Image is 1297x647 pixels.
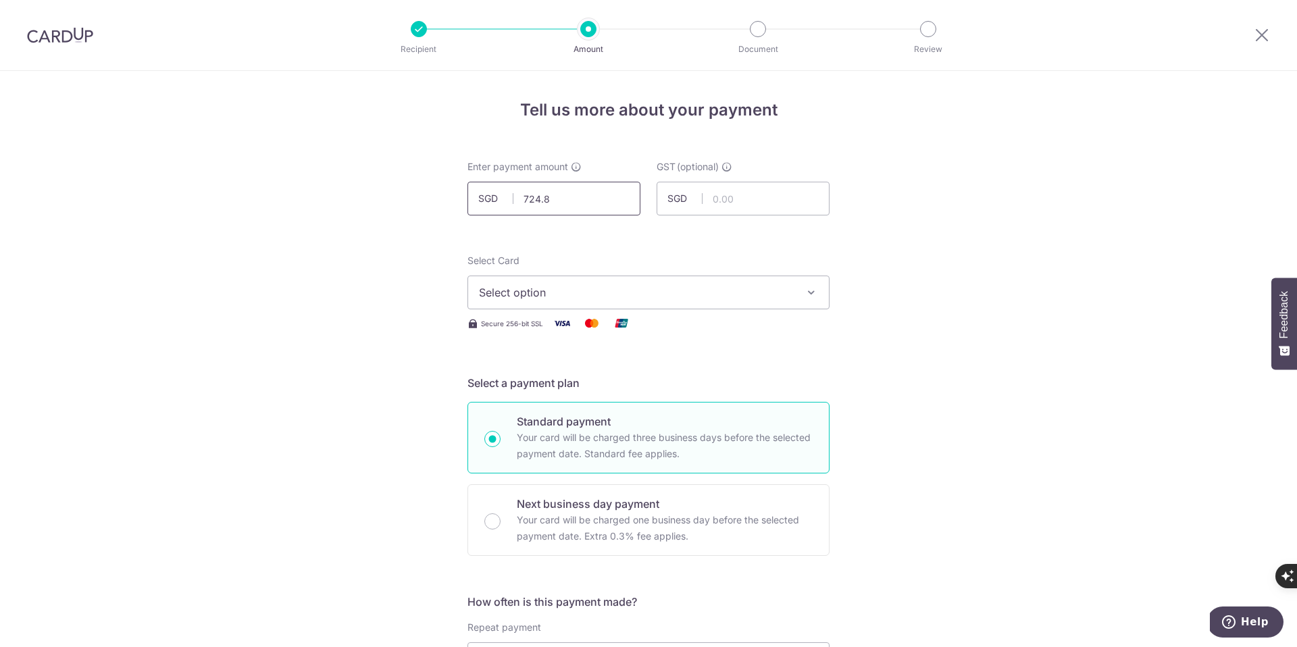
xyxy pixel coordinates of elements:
p: Standard payment [517,413,813,430]
span: SGD [478,192,513,205]
input: 0.00 [467,182,640,215]
span: Feedback [1278,291,1290,338]
span: Select option [479,284,794,301]
label: Repeat payment [467,621,541,634]
p: Review [878,43,978,56]
p: Recipient [369,43,469,56]
span: (optional) [677,160,719,174]
span: Secure 256-bit SSL [481,318,543,329]
p: Next business day payment [517,496,813,512]
span: GST [657,160,676,174]
h5: Select a payment plan [467,375,830,391]
img: Mastercard [578,315,605,332]
span: SGD [667,192,703,205]
input: 0.00 [657,182,830,215]
h5: How often is this payment made? [467,594,830,610]
span: Enter payment amount [467,160,568,174]
h4: Tell us more about your payment [467,98,830,122]
p: Your card will be charged one business day before the selected payment date. Extra 0.3% fee applies. [517,512,813,544]
button: Feedback - Show survey [1271,278,1297,369]
button: Select option [467,276,830,309]
img: Union Pay [608,315,635,332]
span: translation missing: en.payables.payment_networks.credit_card.summary.labels.select_card [467,255,519,266]
img: CardUp [27,27,93,43]
p: Amount [538,43,638,56]
img: Visa [549,315,576,332]
p: Document [708,43,808,56]
p: Your card will be charged three business days before the selected payment date. Standard fee appl... [517,430,813,462]
iframe: Opens a widget where you can find more information [1210,606,1283,640]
